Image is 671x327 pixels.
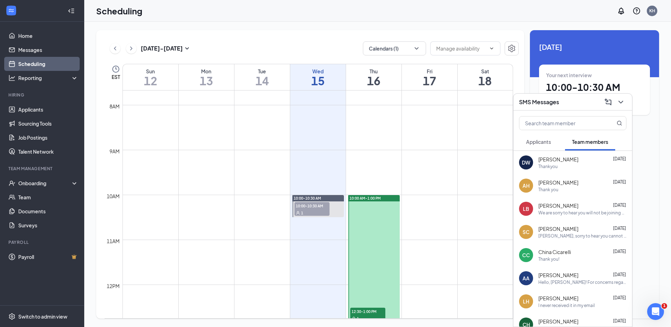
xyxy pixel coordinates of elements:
[489,46,494,51] svg: ChevronDown
[128,44,135,53] svg: ChevronRight
[18,180,72,187] div: Onboarding
[617,120,622,126] svg: MagnifyingGlass
[526,139,551,145] span: Applicants
[649,8,655,14] div: KH
[436,45,486,52] input: Manage availability
[8,239,77,245] div: Payroll
[301,211,303,215] span: 1
[523,275,530,282] div: AA
[538,163,558,169] div: Thankyou
[234,64,290,90] a: October 14, 2025
[108,102,121,110] div: 8am
[8,180,15,187] svg: UserCheck
[523,205,529,212] div: LB
[18,218,78,232] a: Surveys
[538,225,578,232] span: [PERSON_NAME]
[352,316,356,321] svg: User
[402,64,457,90] a: October 17, 2025
[112,73,120,80] span: EST
[350,196,381,201] span: 10:00 AM-1:00 PM
[141,45,183,52] h3: [DATE] - [DATE]
[18,102,78,116] a: Applicants
[538,187,558,193] div: Thank you
[538,233,626,239] div: [PERSON_NAME], sorry to hear you cannot join us. Feel free to reapply at a later time if you woul...
[294,196,321,201] span: 10:00-10:30 AM
[18,204,78,218] a: Documents
[290,75,346,87] h1: 15
[538,302,595,308] div: I never received it in my email
[290,64,346,90] a: October 15, 2025
[18,145,78,159] a: Talent Network
[617,7,625,15] svg: Notifications
[112,44,119,53] svg: ChevronLeft
[458,75,513,87] h1: 18
[546,81,643,93] h1: 10:00 - 10:30 AM
[18,116,78,131] a: Sourcing Tools
[458,64,513,90] a: October 18, 2025
[538,179,578,186] span: [PERSON_NAME]
[18,29,78,43] a: Home
[613,249,626,254] span: [DATE]
[613,272,626,277] span: [DATE]
[662,303,667,309] span: 1
[523,182,530,189] div: AH
[613,318,626,323] span: [DATE]
[538,279,626,285] div: Hello, [PERSON_NAME]! For concerns regarding clock-in and clock-out, please call directly our sch...
[18,43,78,57] a: Messages
[539,41,650,52] span: [DATE]
[105,192,121,200] div: 10am
[123,75,178,87] h1: 12
[572,139,608,145] span: Team members
[346,64,401,90] a: October 16, 2025
[234,75,290,87] h1: 14
[296,211,300,215] svg: User
[613,202,626,208] span: [DATE]
[613,156,626,161] span: [DATE]
[112,65,120,73] svg: Clock
[522,252,530,259] div: CC
[546,72,643,79] div: Your next interview
[294,202,330,209] span: 10:00-10:30 AM
[179,64,234,90] a: October 13, 2025
[18,313,67,320] div: Switch to admin view
[615,96,626,108] button: ChevronDown
[613,226,626,231] span: [DATE]
[363,41,426,55] button: Calendars (1)ChevronDown
[538,156,578,163] span: [PERSON_NAME]
[179,75,234,87] h1: 13
[18,250,78,264] a: PayrollCrown
[458,68,513,75] div: Sat
[346,68,401,75] div: Thu
[8,92,77,98] div: Hiring
[647,303,664,320] iframe: Intercom live chat
[507,44,516,53] svg: Settings
[523,228,530,235] div: SC
[538,256,559,262] div: Thank you!
[402,68,457,75] div: Fri
[179,68,234,75] div: Mon
[350,308,385,315] span: 12:30-1:00 PM
[617,98,625,106] svg: ChevronDown
[18,57,78,71] a: Scheduling
[632,7,641,15] svg: QuestionInfo
[8,7,15,14] svg: WorkstreamLogo
[234,68,290,75] div: Tue
[538,202,578,209] span: [PERSON_NAME]
[126,43,137,54] button: ChevronRight
[123,64,178,90] a: October 12, 2025
[538,210,626,216] div: We are sorry to hear you will not be joining us. Thank you for the notice. [PERSON_NAME]
[8,74,15,81] svg: Analysis
[110,43,120,54] button: ChevronLeft
[603,96,614,108] button: ComposeMessage
[105,237,121,245] div: 11am
[105,282,121,290] div: 12pm
[290,68,346,75] div: Wed
[18,190,78,204] a: Team
[413,45,420,52] svg: ChevronDown
[604,98,612,106] svg: ComposeMessage
[96,5,142,17] h1: Scheduling
[538,295,578,302] span: [PERSON_NAME]
[8,166,77,172] div: Team Management
[8,313,15,320] svg: Settings
[402,75,457,87] h1: 17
